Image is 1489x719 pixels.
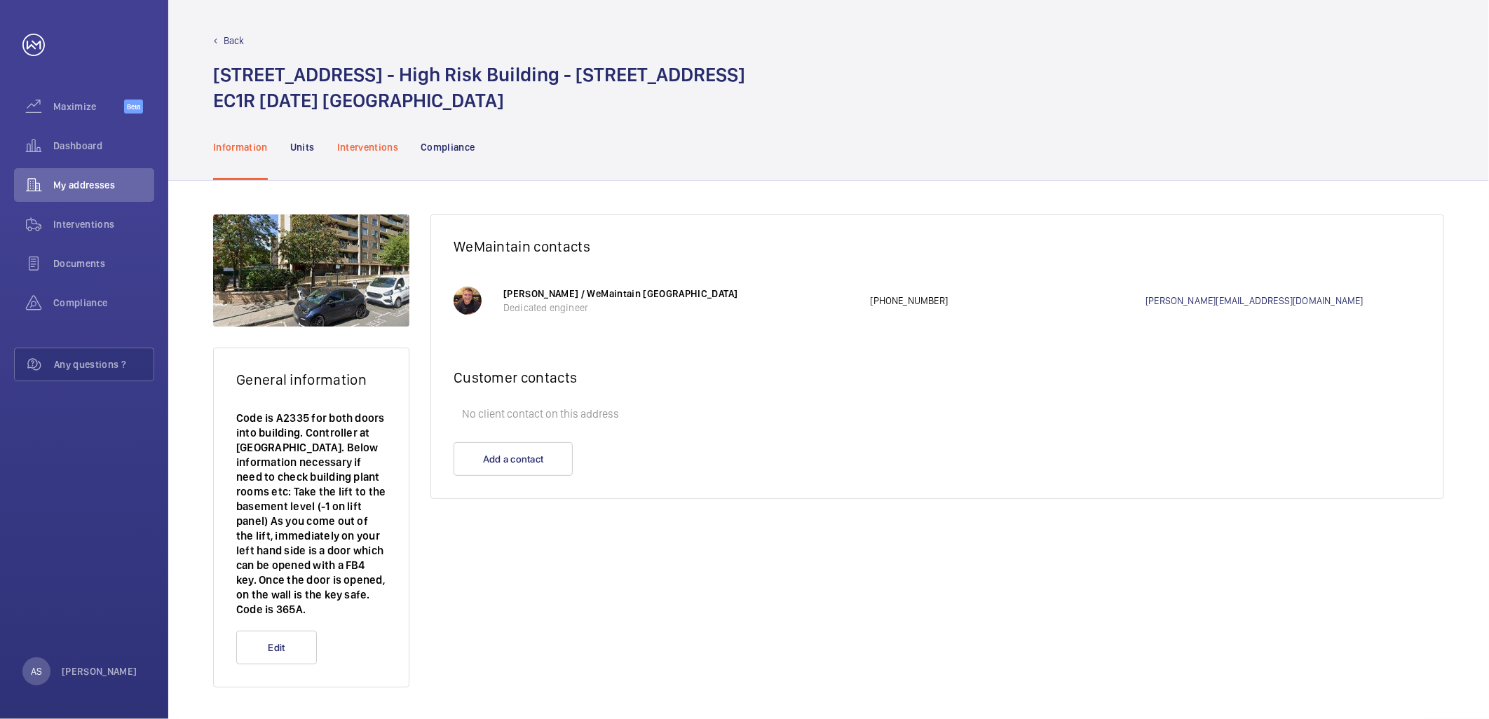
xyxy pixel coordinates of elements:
[31,664,42,678] p: AS
[337,140,399,154] p: Interventions
[236,411,386,617] p: Code is A2335 for both doors into building. Controller at [GEOGRAPHIC_DATA]. Below information ne...
[454,442,573,476] button: Add a contact
[53,100,124,114] span: Maximize
[871,294,1146,308] p: [PHONE_NUMBER]
[213,140,268,154] p: Information
[454,369,1421,386] h2: Customer contacts
[62,664,137,678] p: [PERSON_NAME]
[53,256,154,271] span: Documents
[124,100,143,114] span: Beta
[503,301,857,315] p: Dedicated engineer
[503,287,857,301] p: [PERSON_NAME] / WeMaintain [GEOGRAPHIC_DATA]
[454,238,1421,255] h2: WeMaintain contacts
[224,34,245,48] p: Back
[53,217,154,231] span: Interventions
[53,139,154,153] span: Dashboard
[290,140,315,154] p: Units
[236,371,386,388] h2: General information
[236,631,317,664] button: Edit
[54,357,154,371] span: Any questions ?
[421,140,475,154] p: Compliance
[213,62,745,114] h1: [STREET_ADDRESS] - High Risk Building - [STREET_ADDRESS] EC1R [DATE] [GEOGRAPHIC_DATA]
[53,178,154,192] span: My addresses
[1145,294,1421,308] a: [PERSON_NAME][EMAIL_ADDRESS][DOMAIN_NAME]
[454,400,1421,428] p: No client contact on this address
[53,296,154,310] span: Compliance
